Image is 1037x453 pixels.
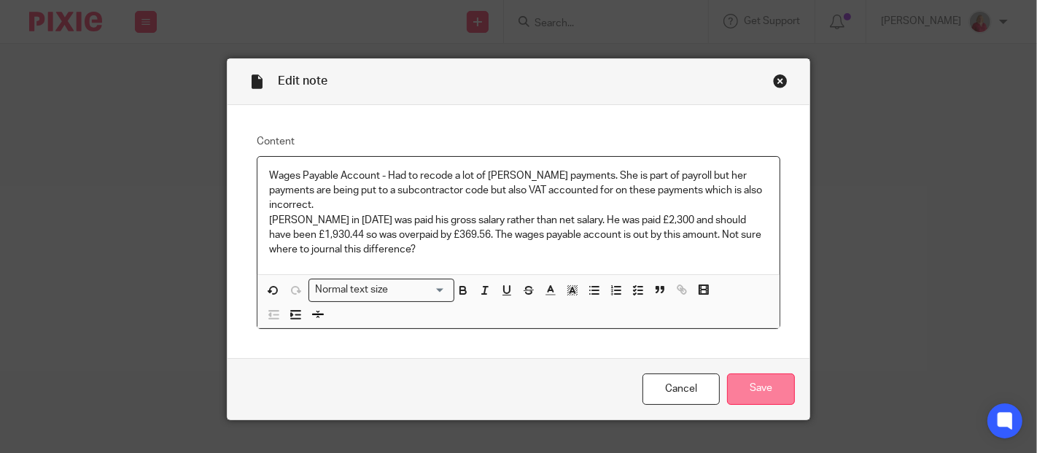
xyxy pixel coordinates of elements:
span: Normal text size [312,282,392,298]
input: Save [727,373,795,405]
p: [PERSON_NAME] in [DATE] was paid his gross salary rather than net salary. He was paid £2,300 and ... [269,213,768,258]
span: Edit note [278,75,327,87]
div: Close this dialog window [773,74,788,88]
div: Search for option [308,279,454,301]
input: Search for option [393,282,446,298]
a: Cancel [642,373,720,405]
p: Wages Payable Account - Had to recode a lot of [PERSON_NAME] payments. She is part of payroll but... [269,169,768,213]
label: Content [257,134,780,149]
